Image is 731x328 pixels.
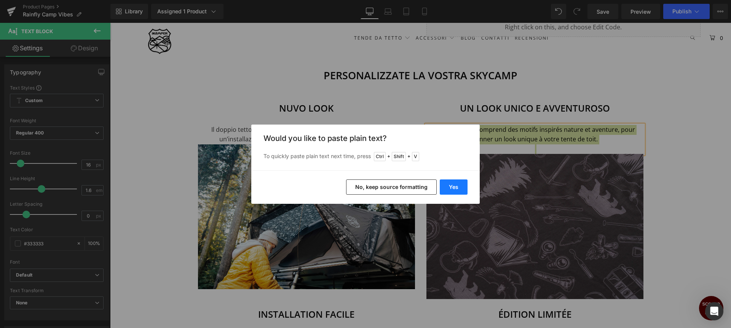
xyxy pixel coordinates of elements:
h3: Édition limitée [316,285,533,298]
span: V [412,152,419,161]
span: + [407,153,410,160]
h3: Installation facile [88,285,305,298]
span: + [387,153,390,160]
h3: Un look uniCO e avVenturOSO [316,78,533,92]
p: Ce double toit comprend des motifs inspirés nature et aventure, pour donner un look unique à votr... [316,102,533,122]
button: No, keep source formatting [346,179,437,195]
button: Yes [440,179,468,195]
span: Ctrl [374,152,386,161]
p: Il doppio tetto originale si rimuove molto facilmente, consentendo un’installazione semplice e ra... [88,102,305,122]
h3: NuvO look [88,78,305,92]
span: Shift [392,152,406,161]
p: To quickly paste plain text next time, press [263,152,468,161]
div: Open Intercom Messenger [705,302,723,320]
h2: PERSONALIZZATE LA VOSTRA SKYCAMP [4,45,617,61]
h3: Would you like to paste plain text? [263,134,468,143]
